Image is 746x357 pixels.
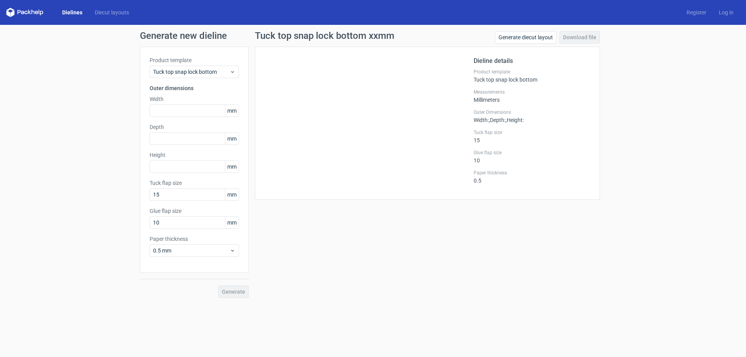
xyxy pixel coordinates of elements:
[153,247,230,254] span: 0.5 mm
[150,56,239,64] label: Product template
[89,9,135,16] a: Diecut layouts
[680,9,713,16] a: Register
[150,84,239,92] h3: Outer dimensions
[474,170,590,184] div: 0.5
[150,179,239,187] label: Tuck flap size
[140,31,606,40] h1: Generate new dieline
[225,161,239,172] span: mm
[474,89,590,95] label: Measurements
[225,217,239,228] span: mm
[489,117,505,123] span: , Depth :
[56,9,89,16] a: Dielines
[150,123,239,131] label: Depth
[225,189,239,200] span: mm
[474,129,590,136] label: Tuck flap size
[255,31,394,40] h1: Tuck top snap lock bottom xxmm
[474,69,590,83] div: Tuck top snap lock bottom
[505,117,524,123] span: , Height :
[713,9,740,16] a: Log in
[474,129,590,143] div: 15
[474,150,590,164] div: 10
[225,133,239,145] span: mm
[474,89,590,103] div: Millimeters
[150,207,239,215] label: Glue flap size
[474,69,590,75] label: Product template
[474,117,489,123] span: Width :
[474,56,590,66] h2: Dieline details
[150,151,239,159] label: Height
[495,31,556,44] a: Generate diecut layout
[153,68,230,76] span: Tuck top snap lock bottom
[150,235,239,243] label: Paper thickness
[474,109,590,115] label: Outer Dimensions
[474,170,590,176] label: Paper thickness
[474,150,590,156] label: Glue flap size
[225,105,239,117] span: mm
[150,95,239,103] label: Width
